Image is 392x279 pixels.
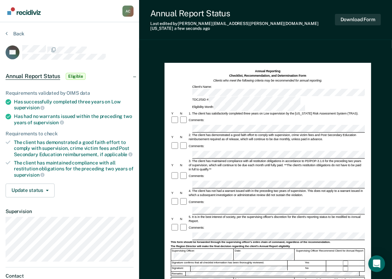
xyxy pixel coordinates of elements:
div: N [179,191,188,195]
div: Has successfully completed three years on Low [14,99,134,111]
div: No [288,266,326,271]
dt: Supervision [6,209,134,214]
div: Y [171,135,179,139]
div: Signature: [171,266,191,271]
div: Annual Report Status [150,8,335,18]
div: Last edited by [PERSON_NAME][EMAIL_ADDRESS][PERSON_NAME][DOMAIN_NAME][US_STATE] [150,21,335,31]
img: Recidiviz [7,7,41,15]
div: Comments: [188,200,205,204]
div: Y [171,111,179,116]
div: Y [171,163,179,167]
em: Clients who meet the following criteria may be recommended for annual reporting. [213,79,322,82]
div: The client has maintained compliance with all restitution obligations for the preceding two years of [14,160,134,178]
div: N [179,111,188,116]
span: Eligible [66,73,86,80]
div: The Region Director will make the final decision regarding the client's Annual Report eligibility [171,245,365,248]
button: Back [6,31,24,37]
button: Update status [6,184,55,197]
div: 3. The client has maintained compliance with all restitution obligations in accordance to PD/POP-... [188,159,365,171]
span: supervision [33,120,64,125]
div: Has had no warrants issued within the preceding two years of [14,113,134,125]
div: N [179,217,188,221]
strong: Annual Reporting [255,69,280,73]
span: Annual Report Status [6,73,60,80]
span: supervision [14,172,45,178]
div: Date: [234,249,295,260]
div: Yes [288,261,326,266]
div: Comments: [188,174,205,178]
span: a few seconds ago [174,26,210,31]
div: Comments: [188,226,205,230]
div: Signature confirms that all checklist information has been thoroughly reviewed. [171,261,288,266]
button: Profile dropdown button [122,6,134,17]
span: supervision [14,105,45,110]
strong: Checklist, Recommendation, and Determination Form [229,74,306,77]
div: Comments: [188,118,205,122]
div: Y [171,191,179,195]
div: Requirements validated by OIMS data [6,90,134,96]
button: Download Form [335,14,381,25]
div: Comments: [188,144,205,148]
dt: Contact [6,273,134,279]
div: TDCJ/SID #: [192,96,301,104]
div: N [179,135,188,139]
div: Requirements to check [6,131,134,137]
div: 4. The client has not had a warrant issued with in the preceding two years of supervision. This d... [188,189,365,197]
div: 5. It is in the best interest of society, per the supervising officer's discretion for the client... [188,215,365,223]
div: A C [122,6,134,17]
div: N [179,163,188,167]
div: 2. The client has demonstrated a good faith effort to comply with supervision, crime victim fees ... [188,133,365,141]
div: Remarks: [171,272,186,276]
div: Eligibility Month: [192,104,306,111]
div: Y [171,217,179,221]
div: The client has demonstrated a good faith effort to comply with supervision, crime victim fees and... [14,139,134,157]
div: Supervising Officer: [171,249,234,260]
div: Open Intercom Messenger [368,255,385,272]
div: 1. The client has satisfactorily completed three years on Low supervision by the [US_STATE] Risk ... [188,111,365,116]
div: This form should be forwarded through the supervising officer's entire chain of command, regardle... [171,240,365,244]
div: Supervising Officer Recommend Client for Annual Report [295,249,365,260]
span: applicable [104,152,133,157]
